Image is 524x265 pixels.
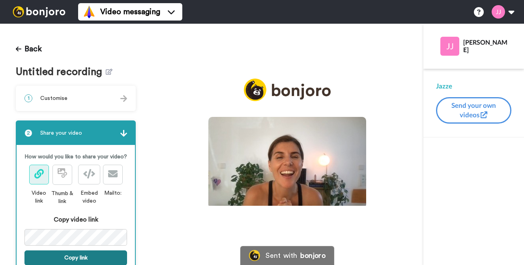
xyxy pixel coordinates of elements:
img: arrow.svg [120,130,127,137]
div: 1Customise [16,86,136,111]
span: Untitled recording [16,66,106,78]
span: Share your video [40,129,82,137]
button: Send your own videos [436,97,511,124]
div: Jazze [436,81,511,91]
button: Back [16,39,42,58]
span: Customise [40,94,67,102]
img: arrow.svg [120,95,127,102]
a: Bonjoro LogoSent withbonjoro [240,246,334,265]
div: Thumb & link [49,190,75,205]
img: Profile Image [440,37,459,56]
div: Copy video link [24,215,127,224]
span: 2 [24,129,32,137]
img: logo_full.png [244,79,331,101]
div: Sent with [266,252,297,259]
img: vm-color.svg [83,6,95,18]
div: Mailto: [103,189,123,197]
p: How would you like to share your video? [24,153,127,161]
img: Bonjoro Logo [249,250,260,261]
span: 1 [24,94,32,102]
span: Video messaging [100,6,160,17]
div: [PERSON_NAME] [463,38,511,53]
div: Video link [29,189,49,205]
div: Embed video [75,189,103,205]
img: bj-logo-header-white.svg [9,6,69,17]
div: bonjoro [300,252,326,259]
